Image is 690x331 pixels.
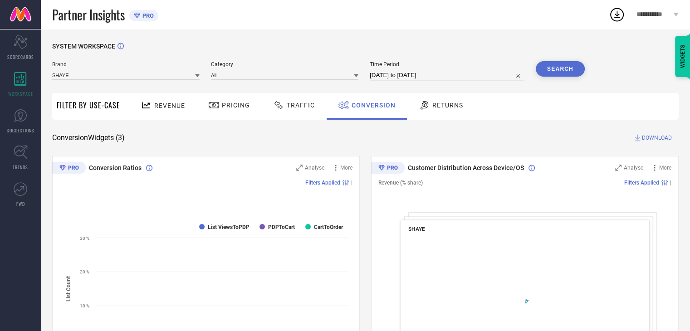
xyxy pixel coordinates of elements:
svg: Zoom [615,165,621,171]
text: CartToOrder [314,224,343,230]
span: Brand [52,61,200,68]
span: SHAYE [408,226,425,232]
tspan: List Count [65,276,72,301]
span: Conversion [352,102,396,109]
span: Returns [432,102,463,109]
span: TRENDS [13,164,28,170]
span: FWD [16,200,25,207]
div: Premium [52,162,86,175]
span: SUGGESTIONS [7,127,34,134]
span: | [351,180,352,186]
span: Conversion Widgets ( 3 ) [52,133,125,142]
span: Traffic [287,102,315,109]
span: Time Period [370,61,524,68]
div: Open download list [609,6,625,23]
text: 20 % [80,269,89,274]
span: | [670,180,671,186]
span: More [659,165,671,171]
span: SCORECARDS [7,54,34,60]
button: Search [536,61,585,77]
input: Select time period [370,70,524,81]
span: Conversion Ratios [89,164,142,171]
span: PRO [140,12,154,19]
span: DOWNLOAD [642,133,672,142]
span: Customer Distribution Across Device/OS [408,164,524,171]
span: Partner Insights [52,5,125,24]
span: Analyse [305,165,324,171]
span: Analyse [624,165,643,171]
div: Premium [371,162,405,175]
span: More [340,165,352,171]
span: Filters Applied [305,180,340,186]
span: Category [211,61,358,68]
span: Revenue [154,102,185,109]
span: Filters Applied [624,180,659,186]
span: Pricing [222,102,250,109]
text: 10 % [80,303,89,308]
text: 30 % [80,236,89,241]
text: List ViewsToPDP [208,224,250,230]
span: WORKSPACE [8,90,33,97]
span: SYSTEM WORKSPACE [52,43,115,50]
svg: Zoom [296,165,303,171]
text: PDPToCart [268,224,295,230]
span: Revenue (% share) [378,180,423,186]
span: Filter By Use-Case [57,100,120,111]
